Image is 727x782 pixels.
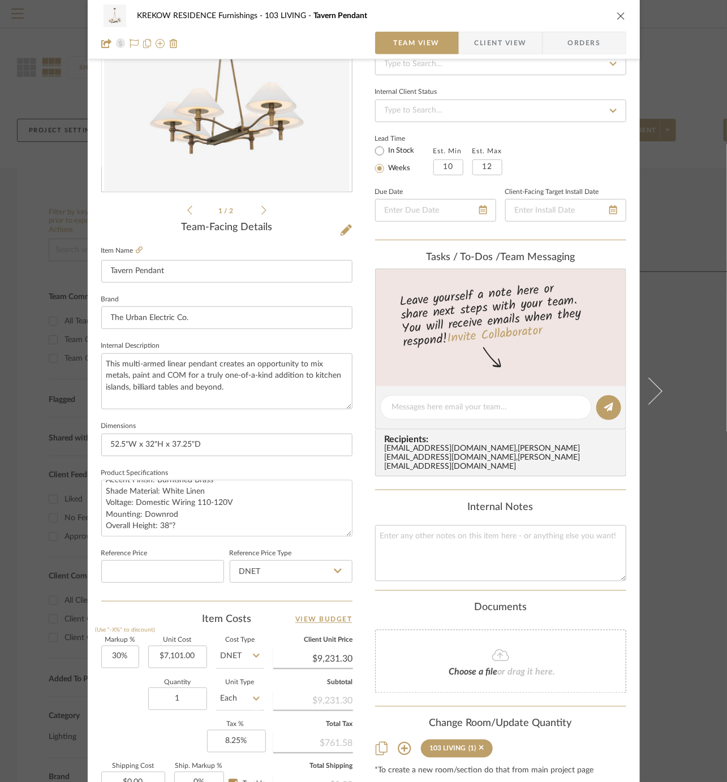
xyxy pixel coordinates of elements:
div: Internal Notes [375,502,626,514]
span: KREKOW RESIDENCE Furnishings [137,12,265,20]
div: 103 LIVING [430,745,466,753]
div: Change Room/Update Quantity [375,718,626,731]
label: Weeks [386,163,411,174]
a: View Budget [295,613,352,627]
label: Est. Max [472,147,502,155]
span: Tasks / To-Dos / [426,252,500,262]
div: team Messaging [375,252,626,264]
span: Client View [475,32,527,54]
label: Brand [101,297,119,303]
label: Product Specifications [101,470,169,476]
label: Ship. Markup % [174,764,224,770]
span: 103 LIVING [265,12,314,20]
label: Total Tax [273,722,353,728]
label: Quantity [148,680,207,686]
input: Enter Item Name [101,260,352,283]
div: [EMAIL_ADDRESS][DOMAIN_NAME] , [PERSON_NAME][EMAIL_ADDRESS][DOMAIN_NAME] , [PERSON_NAME][EMAIL_AD... [385,444,621,472]
label: Client Unit Price [273,638,353,643]
input: Type to Search… [375,53,626,75]
span: Recipients: [385,434,621,444]
div: (1) [469,745,476,753]
mat-radio-group: Select item type [375,144,433,175]
div: Item Costs [101,613,352,627]
div: Internal Client Status [375,89,437,95]
label: Item Name [101,246,143,256]
label: Dimensions [101,424,136,429]
div: Documents [375,602,626,615]
span: Choose a file [449,668,498,677]
span: Tavern Pendant [314,12,368,20]
label: Shipping Cost [101,764,165,770]
a: Invite Collaborator [446,321,543,349]
label: Cost Type [216,638,264,643]
label: Internal Description [101,343,160,349]
input: Enter Install Date [505,199,626,222]
label: Tax % [207,722,264,728]
div: Team-Facing Details [101,222,352,234]
button: close [616,11,626,21]
span: / [224,208,229,214]
span: or drag it here. [498,668,556,677]
div: $761.58 [273,732,353,753]
label: Due Date [375,189,403,195]
label: In Stock [386,146,415,156]
label: Unit Type [216,680,264,686]
label: Lead Time [375,133,433,144]
span: 1 [218,208,224,214]
input: Type to Search… [375,100,626,122]
img: Remove from project [169,39,178,48]
div: *To create a new room/section do that from main project page [375,767,626,776]
label: Unit Cost [148,638,207,643]
span: Team View [394,32,440,54]
input: Enter the dimensions of this item [101,434,352,456]
input: Enter Brand [101,306,352,329]
label: Subtotal [273,680,353,686]
label: Client-Facing Target Install Date [505,189,599,195]
span: Orders [556,32,613,54]
label: Reference Price [101,551,148,556]
label: Total Shipping [273,764,353,770]
input: Enter Due Date [375,199,496,222]
img: 7a344cda-43bf-498e-b603-1ed8a7f71ec5_48x40.jpg [101,5,128,27]
label: Reference Price Type [230,551,292,556]
span: 2 [229,208,235,214]
div: $9,231.30 [273,690,353,710]
label: Markup % [101,638,139,643]
div: Leave yourself a note here or share next steps with your team. You will receive emails when they ... [373,276,627,352]
label: Est. Min [433,147,462,155]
